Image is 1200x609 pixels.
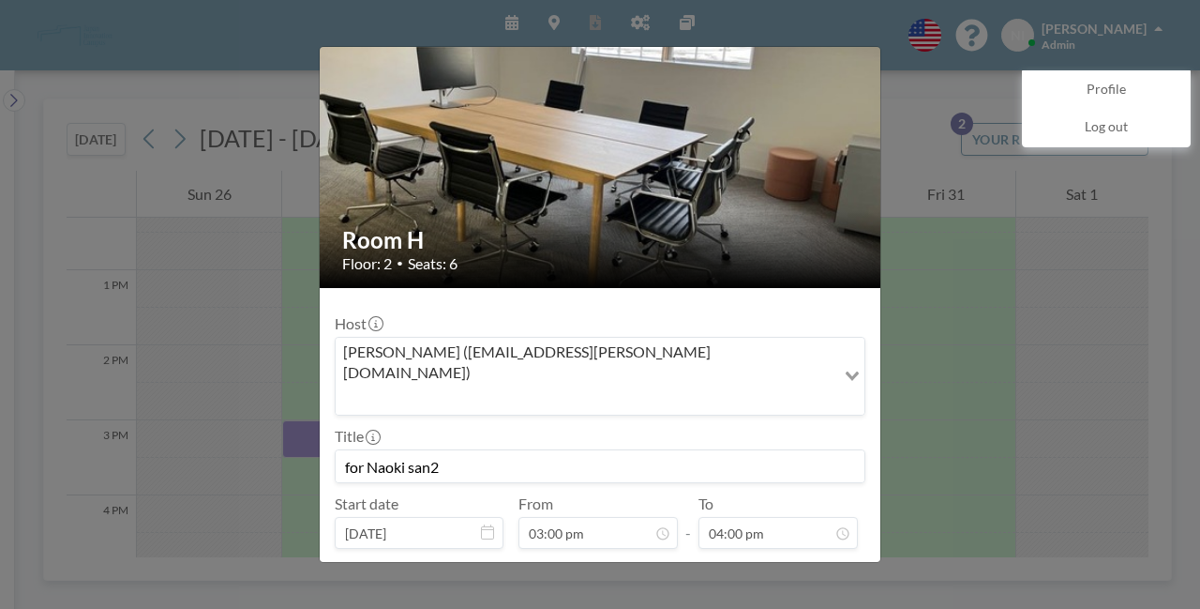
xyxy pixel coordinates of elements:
span: Floor: 2 [342,254,392,273]
span: Log out [1085,118,1128,137]
span: • [397,256,403,270]
span: - [685,501,691,542]
label: From [518,495,553,513]
a: Log out [1023,109,1190,146]
input: Naomi's reservation [336,450,864,482]
input: Search for option [337,387,833,411]
span: Profile [1087,81,1126,99]
span: Seats: 6 [408,254,457,273]
label: To [698,495,713,513]
div: Search for option [336,338,864,416]
label: Host [335,314,382,333]
label: Title [335,427,379,446]
h2: Room H [342,226,860,254]
label: Start date [335,495,398,513]
span: [PERSON_NAME] ([EMAIL_ADDRESS][PERSON_NAME][DOMAIN_NAME]) [339,342,832,384]
a: Profile [1023,71,1190,109]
